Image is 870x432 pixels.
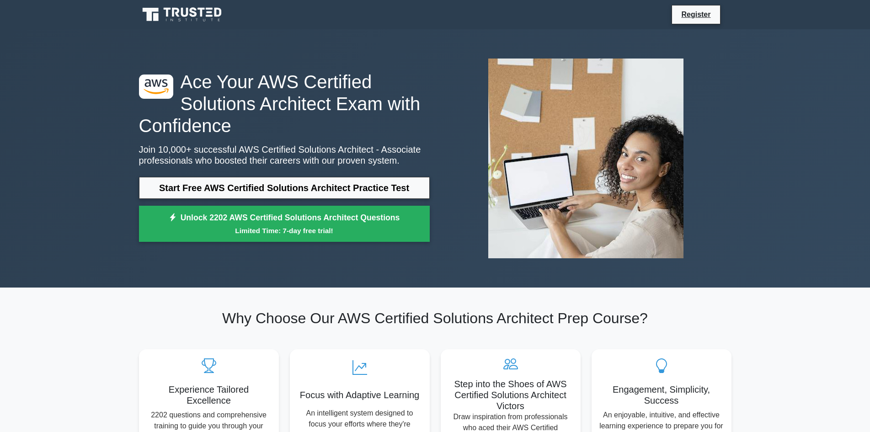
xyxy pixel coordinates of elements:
[676,9,716,20] a: Register
[139,206,430,242] a: Unlock 2202 AWS Certified Solutions Architect QuestionsLimited Time: 7-day free trial!
[146,384,272,406] h5: Experience Tailored Excellence
[139,177,430,199] a: Start Free AWS Certified Solutions Architect Practice Test
[139,309,731,327] h2: Why Choose Our AWS Certified Solutions Architect Prep Course?
[599,384,724,406] h5: Engagement, Simplicity, Success
[297,389,422,400] h5: Focus with Adaptive Learning
[150,225,418,236] small: Limited Time: 7-day free trial!
[448,379,573,411] h5: Step into the Shoes of AWS Certified Solutions Architect Victors
[139,71,430,137] h1: Ace Your AWS Certified Solutions Architect Exam with Confidence
[139,144,430,166] p: Join 10,000+ successful AWS Certified Solutions Architect - Associate professionals who boosted t...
